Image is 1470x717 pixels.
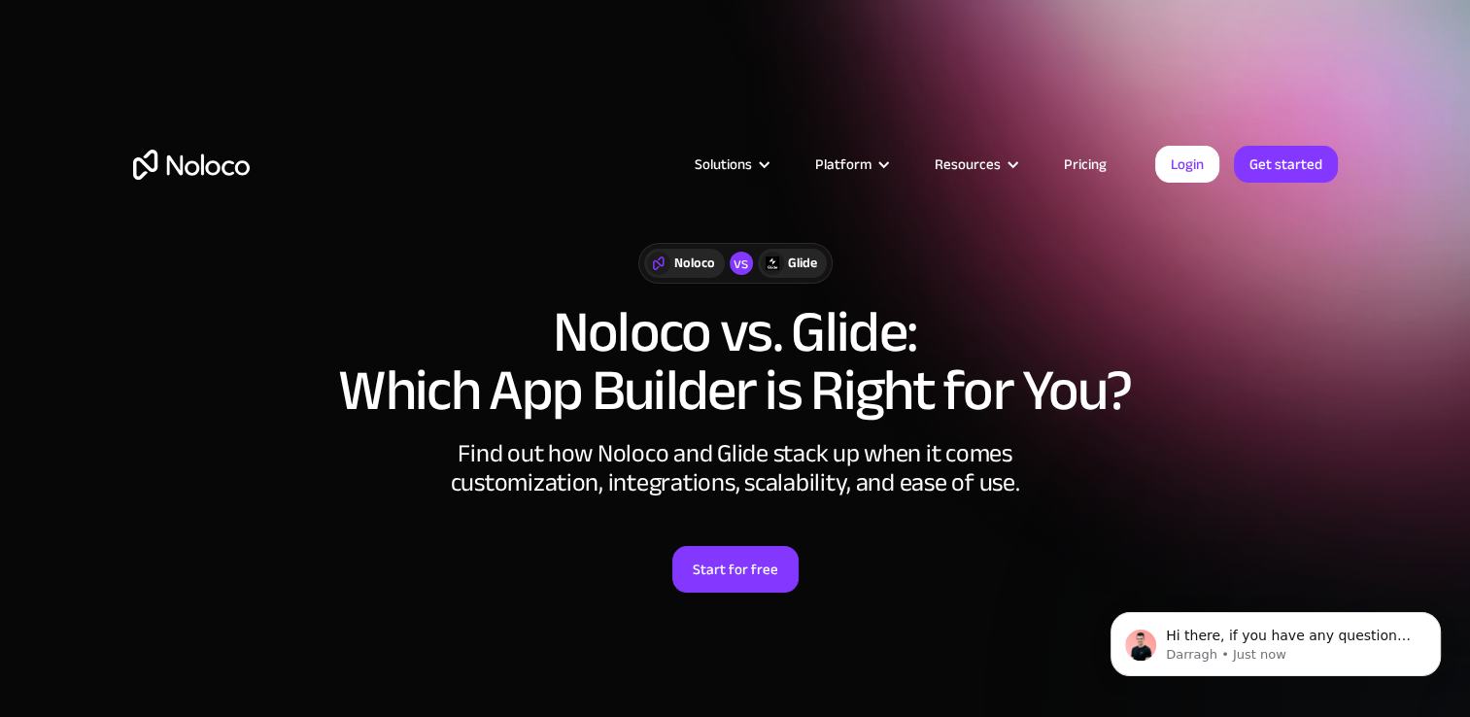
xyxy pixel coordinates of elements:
[444,439,1027,497] div: Find out how Noloco and Glide stack up when it comes customization, integrations, scalability, an...
[788,253,817,274] div: Glide
[674,253,715,274] div: Noloco
[133,150,250,180] a: home
[815,152,872,177] div: Platform
[695,152,752,177] div: Solutions
[730,252,753,275] div: vs
[910,152,1040,177] div: Resources
[935,152,1001,177] div: Resources
[1234,146,1338,183] a: Get started
[1081,571,1470,707] iframe: Intercom notifications message
[672,546,799,593] a: Start for free
[791,152,910,177] div: Platform
[133,303,1338,420] h1: Noloco vs. Glide: Which App Builder is Right for You?
[1155,146,1219,183] a: Login
[1040,152,1131,177] a: Pricing
[670,152,791,177] div: Solutions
